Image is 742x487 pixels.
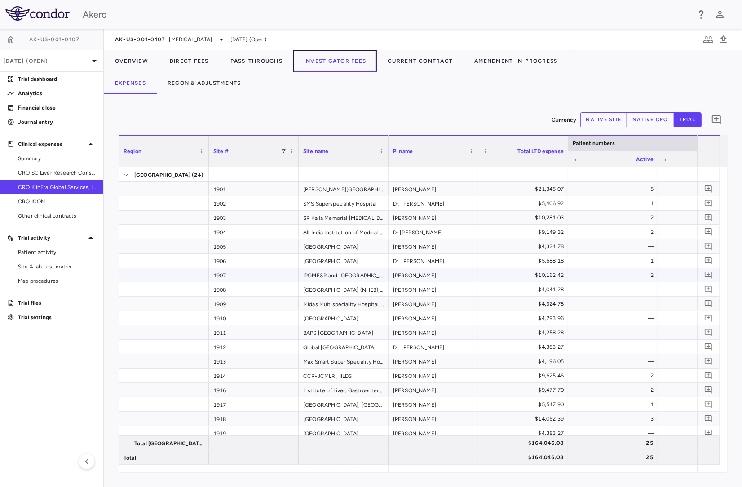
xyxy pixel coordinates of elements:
span: PI name [393,148,413,154]
svg: Add comment [704,328,713,337]
p: Trial settings [18,313,96,321]
div: [GEOGRAPHIC_DATA] [299,311,389,325]
button: Current Contract [377,50,464,72]
svg: Add comment [704,414,713,423]
span: Total [GEOGRAPHIC_DATA] [134,436,203,451]
div: $164,046.08 [486,450,564,465]
div: Institute of Liver, Gastroenterology & Pancreatico Biliary Sciences [299,383,389,397]
span: [GEOGRAPHIC_DATA] [134,168,191,182]
span: Region [124,148,141,154]
div: [GEOGRAPHIC_DATA] [299,239,389,253]
span: Summary [18,154,96,162]
div: $164,046.08 [486,436,564,450]
svg: Add comment [704,285,713,294]
div: $14,062.39 [486,412,564,426]
button: Add comment [702,183,715,195]
button: Overview [104,50,159,72]
p: Trial activity [18,234,85,242]
button: Add comment [702,226,715,238]
div: — [576,297,654,311]
div: 1912 [209,340,299,354]
div: 2 [576,369,654,383]
div: 1914 [209,369,299,382]
button: Add comment [702,211,715,224]
button: Direct Fees [159,50,220,72]
span: Site # [213,148,229,154]
div: 1904 [209,225,299,239]
div: 2 [576,268,654,282]
div: [PERSON_NAME] [389,268,478,282]
span: Total [124,451,136,465]
button: Add comment [702,398,715,410]
svg: Add comment [704,314,713,322]
p: Journal entry [18,118,96,126]
div: [PERSON_NAME] [389,354,478,368]
div: [PERSON_NAME] [389,282,478,296]
div: All India Institution of Medical Sciences [299,225,389,239]
div: $10,281.03 [486,211,564,225]
span: [DATE] (Open) [230,35,267,44]
div: 1919 [209,426,299,440]
div: Max Smart Super Speciality Hospital [299,354,389,368]
button: Add comment [702,326,715,338]
div: [PERSON_NAME] [389,211,478,224]
div: [PERSON_NAME][GEOGRAPHIC_DATA] [299,182,389,196]
div: CCR-JCMLRI, IILDS [299,369,389,382]
button: native cro [627,112,674,127]
span: AK-US-001-0107 [115,36,166,43]
div: $21,345.07 [486,182,564,196]
button: Add comment [702,427,715,439]
div: 1918 [209,412,299,426]
div: $4,258.28 [486,325,564,340]
div: 2 [576,383,654,397]
div: $5,406.92 [486,196,564,211]
button: Add comment [702,197,715,209]
div: 1910 [209,311,299,325]
button: Add comment [709,112,724,127]
div: [PERSON_NAME] [389,182,478,196]
div: [GEOGRAPHIC_DATA] (NHEB), PGIMER [299,282,389,296]
div: 25 [576,450,654,465]
div: 1 [576,254,654,268]
div: [PERSON_NAME] [389,297,478,311]
div: 2 [576,211,654,225]
span: Total LTD expense [517,148,564,154]
svg: Add comment [704,429,713,437]
button: Add comment [702,355,715,367]
p: Currency [552,116,576,124]
div: [PERSON_NAME] [389,383,478,397]
span: Map procedures [18,277,96,285]
button: Add comment [702,254,715,267]
div: $4,293.96 [486,311,564,325]
button: Add comment [702,341,715,353]
div: 1911 [209,325,299,339]
p: Financial close [18,104,96,112]
div: $4,324.78 [486,239,564,254]
button: Add comment [702,283,715,295]
button: Amendment-In-Progress [464,50,568,72]
div: 1916 [209,383,299,397]
div: 3 [576,412,654,426]
svg: Add comment [704,342,713,351]
div: [PERSON_NAME] [389,397,478,411]
p: Analytics [18,89,96,97]
span: Patient activity [18,248,96,256]
div: [PERSON_NAME] [389,325,478,339]
div: $10,162.42 [486,268,564,282]
button: Add comment [702,269,715,281]
div: $9,477.70 [486,383,564,397]
div: 2 [576,225,654,239]
div: 5 [576,182,654,196]
div: 1902 [209,196,299,210]
div: Akero [83,8,690,21]
p: Trial files [18,299,96,307]
span: Site name [303,148,328,154]
div: [PERSON_NAME] [389,412,478,426]
div: $4,324.78 [486,297,564,311]
div: $4,196.05 [486,354,564,369]
div: 1 [576,196,654,211]
div: $4,041.28 [486,282,564,297]
svg: Add comment [704,400,713,408]
span: AK-US-001-0107 [29,36,80,43]
button: trial [674,112,702,127]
